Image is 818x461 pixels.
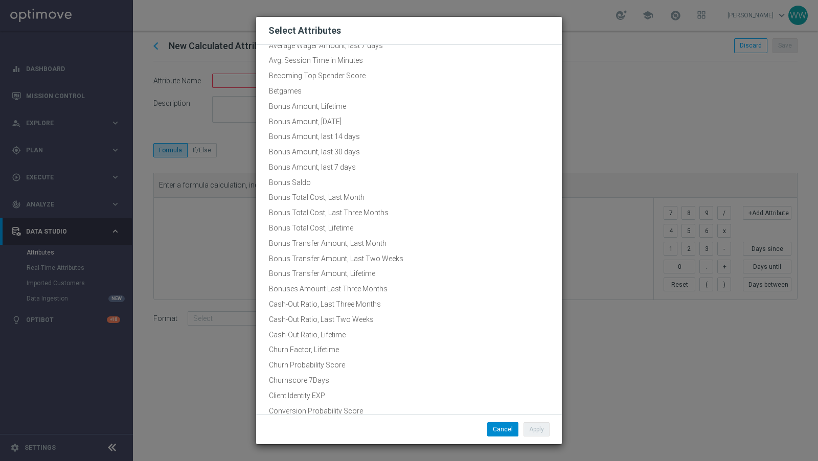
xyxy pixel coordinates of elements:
[256,159,562,175] button: Bonus Amount, last 7 days
[256,175,562,191] button: Bonus Saldo
[256,205,562,221] button: Bonus Total Cost, Last Three Months
[256,342,562,358] button: Churn Factor, Lifetime
[256,266,562,282] button: Bonus Transfer Amount, Lifetime
[487,422,518,436] button: Cancel
[256,403,562,419] button: Conversion Probability Score
[268,25,341,37] h2: Select Attributes
[256,38,562,54] button: Average Wager Amount, last 7 days
[524,422,550,436] button: Apply
[256,190,562,205] button: Bonus Total Cost, Last Month
[256,327,562,343] button: Cash-Out Ratio, Lifetime
[256,373,562,388] button: Churnscore 7Days
[256,83,562,99] button: Betgames
[256,281,562,297] button: Bonuses Amount Last Three Months
[256,99,562,114] button: Bonus Amount, Lifetime
[256,68,562,84] button: Becoming Top Spender Score
[256,53,562,68] button: Avg. Session Time in Minutes
[256,144,562,160] button: Bonus Amount, last 30 days
[256,312,562,328] button: Cash-Out Ratio, Last Two Weeks
[256,220,562,236] button: Bonus Total Cost, Lifetime
[256,114,562,130] button: Bonus Amount, [DATE]
[256,251,562,267] button: Bonus Transfer Amount, Last Two Weeks
[256,129,562,145] button: Bonus Amount, last 14 days
[256,296,562,312] button: Cash-Out Ratio, Last Three Months
[256,357,562,373] button: Churn Probability Score
[256,236,562,251] button: Bonus Transfer Amount, Last Month
[256,388,562,404] button: Client Identity EXP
